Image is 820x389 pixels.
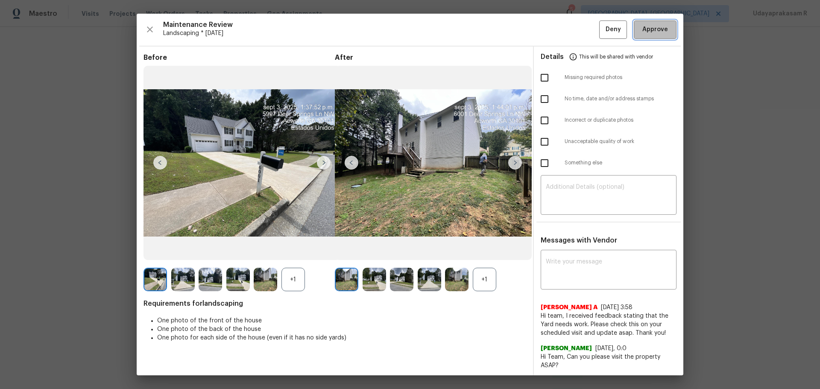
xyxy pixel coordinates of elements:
li: One photo of the back of the house [157,325,526,333]
li: One photo of the front of the house [157,316,526,325]
span: Details [541,47,564,67]
span: Messages with Vendor [541,237,617,244]
span: Approve [642,24,668,35]
li: One photo for each side of the house (even if it has no side yards) [157,333,526,342]
span: [DATE] 3:58 [601,304,633,310]
span: Requirements for landscaping [143,299,526,308]
img: right-chevron-button-url [317,156,331,170]
span: Something else [565,159,676,167]
div: +1 [281,268,305,291]
span: Incorrect or duplicate photos [565,117,676,124]
div: No time, date and/or address stamps [534,88,683,110]
span: No time, date and/or address stamps [565,95,676,102]
span: Unacceptable quality of work [565,138,676,145]
img: left-chevron-button-url [345,156,358,170]
span: Before [143,53,335,62]
div: Missing required photos [534,67,683,88]
span: Hi Team, Can you please visit the property ASAP? [541,353,676,370]
div: +1 [473,268,496,291]
img: left-chevron-button-url [153,156,167,170]
span: After [335,53,526,62]
span: [PERSON_NAME] [541,344,592,353]
button: Deny [599,20,627,39]
div: Unacceptable quality of work [534,131,683,152]
button: Approve [634,20,676,39]
span: [PERSON_NAME] A [541,303,597,312]
div: Something else [534,152,683,174]
span: [DATE], 0:0 [595,345,627,351]
span: Hi team, I received feedback stating that the Yard needs work. Please check this on your schedule... [541,312,676,337]
span: Maintenance Review [163,20,599,29]
span: Deny [606,24,621,35]
span: This will be shared with vendor [579,47,653,67]
div: Incorrect or duplicate photos [534,110,683,131]
span: Missing required photos [565,74,676,81]
img: right-chevron-button-url [508,156,522,170]
span: Landscaping * [DATE] [163,29,599,38]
